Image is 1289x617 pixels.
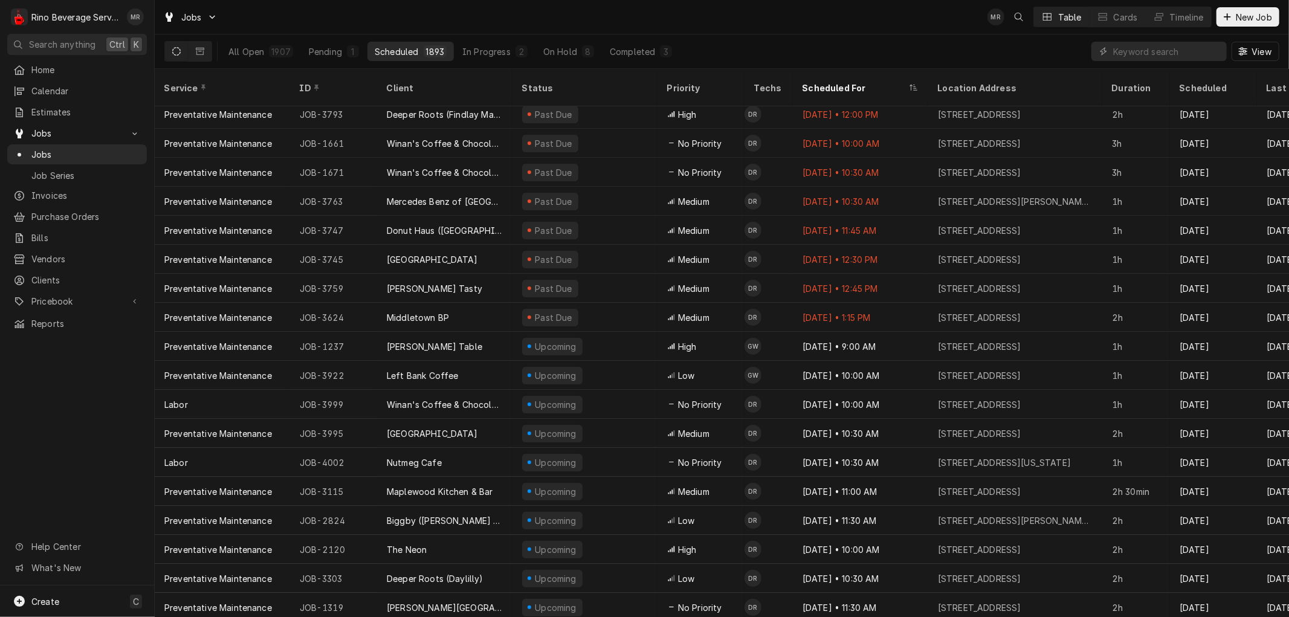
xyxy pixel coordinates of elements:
[1102,303,1170,332] div: 2h
[7,60,147,80] a: Home
[109,38,125,51] span: Ctrl
[938,456,1071,469] div: [STREET_ADDRESS][US_STATE]
[158,7,222,27] a: Go to Jobs
[164,601,272,614] div: Preventative Maintenance
[745,222,761,239] div: Damon Rinehart's Avatar
[938,543,1021,556] div: [STREET_ADDRESS]
[349,45,357,58] div: 1
[31,317,141,330] span: Reports
[678,369,694,382] span: Low
[938,137,1021,150] div: [STREET_ADDRESS]
[1170,129,1257,158] div: [DATE]
[164,572,272,585] div: Preventative Maintenance
[387,166,503,179] div: Winan's Coffee & Chocolate ([GEOGRAPHIC_DATA])
[31,85,141,97] span: Calendar
[290,506,377,535] div: JOB-2824
[793,274,928,303] div: [DATE] • 12:45 PM
[1112,82,1158,94] div: Duration
[7,537,147,557] a: Go to Help Center
[938,514,1093,527] div: [STREET_ADDRESS][PERSON_NAME][PERSON_NAME]
[793,303,928,332] div: [DATE] • 1:15 PM
[1170,216,1257,245] div: [DATE]
[164,224,272,237] div: Preventative Maintenance
[745,193,761,210] div: Damon Rinehart's Avatar
[678,456,722,469] span: No Priority
[678,572,694,585] span: Low
[1102,332,1170,361] div: 1h
[745,599,761,616] div: Damon Rinehart's Avatar
[1102,158,1170,187] div: 3h
[7,166,147,186] a: Job Series
[745,396,761,413] div: Damon Rinehart's Avatar
[610,45,655,58] div: Completed
[678,282,709,295] span: Medium
[793,419,928,448] div: [DATE] • 10:30 AM
[745,193,761,210] div: DR
[1170,158,1257,187] div: [DATE]
[938,166,1021,179] div: [STREET_ADDRESS]
[31,63,141,76] span: Home
[1233,11,1274,24] span: New Job
[7,270,147,290] a: Clients
[387,224,503,237] div: Donut Haus ([GEOGRAPHIC_DATA])
[745,309,761,326] div: DR
[387,369,459,382] div: Left Bank Coffee
[745,541,761,558] div: DR
[164,456,188,469] div: Labor
[387,340,482,353] div: [PERSON_NAME] Table
[678,398,722,411] span: No Priority
[745,106,761,123] div: Damon Rinehart's Avatar
[290,216,377,245] div: JOB-3747
[938,601,1021,614] div: [STREET_ADDRESS]
[938,282,1021,295] div: [STREET_ADDRESS]
[793,187,928,216] div: [DATE] • 10:30 AM
[31,148,141,161] span: Jobs
[678,485,709,498] span: Medium
[745,106,761,123] div: DR
[745,251,761,268] div: Damon Rinehart's Avatar
[938,224,1021,237] div: [STREET_ADDRESS]
[271,45,291,58] div: 1907
[7,314,147,334] a: Reports
[534,369,578,382] div: Upcoming
[1102,129,1170,158] div: 3h
[745,135,761,152] div: Damon Rinehart's Avatar
[793,332,928,361] div: [DATE] • 9:00 AM
[11,8,28,25] div: R
[534,427,578,440] div: Upcoming
[745,251,761,268] div: DR
[1232,42,1279,61] button: View
[1170,187,1257,216] div: [DATE]
[1102,216,1170,245] div: 1h
[387,572,483,585] div: Deeper Roots (Daylilly)
[534,485,578,498] div: Upcoming
[1102,100,1170,129] div: 2h
[745,512,761,529] div: Damon Rinehart's Avatar
[1114,11,1138,24] div: Cards
[534,572,578,585] div: Upcoming
[164,166,272,179] div: Preventative Maintenance
[290,564,377,593] div: JOB-3303
[1102,419,1170,448] div: 2h
[1102,477,1170,506] div: 2h 30min
[793,100,928,129] div: [DATE] • 12:00 PM
[793,361,928,390] div: [DATE] • 10:00 AM
[1102,361,1170,390] div: 1h
[793,448,928,477] div: [DATE] • 10:30 AM
[7,249,147,269] a: Vendors
[534,195,574,208] div: Past Due
[164,137,272,150] div: Preventative Maintenance
[7,186,147,205] a: Invoices
[745,541,761,558] div: Damon Rinehart's Avatar
[1102,535,1170,564] div: 2h
[987,8,1004,25] div: MR
[678,427,709,440] span: Medium
[938,108,1021,121] div: [STREET_ADDRESS]
[678,108,697,121] span: High
[938,311,1021,324] div: [STREET_ADDRESS]
[387,311,449,324] div: Middletown BP
[387,253,478,266] div: [GEOGRAPHIC_DATA]
[534,166,574,179] div: Past Due
[534,543,578,556] div: Upcoming
[31,210,141,223] span: Purchase Orders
